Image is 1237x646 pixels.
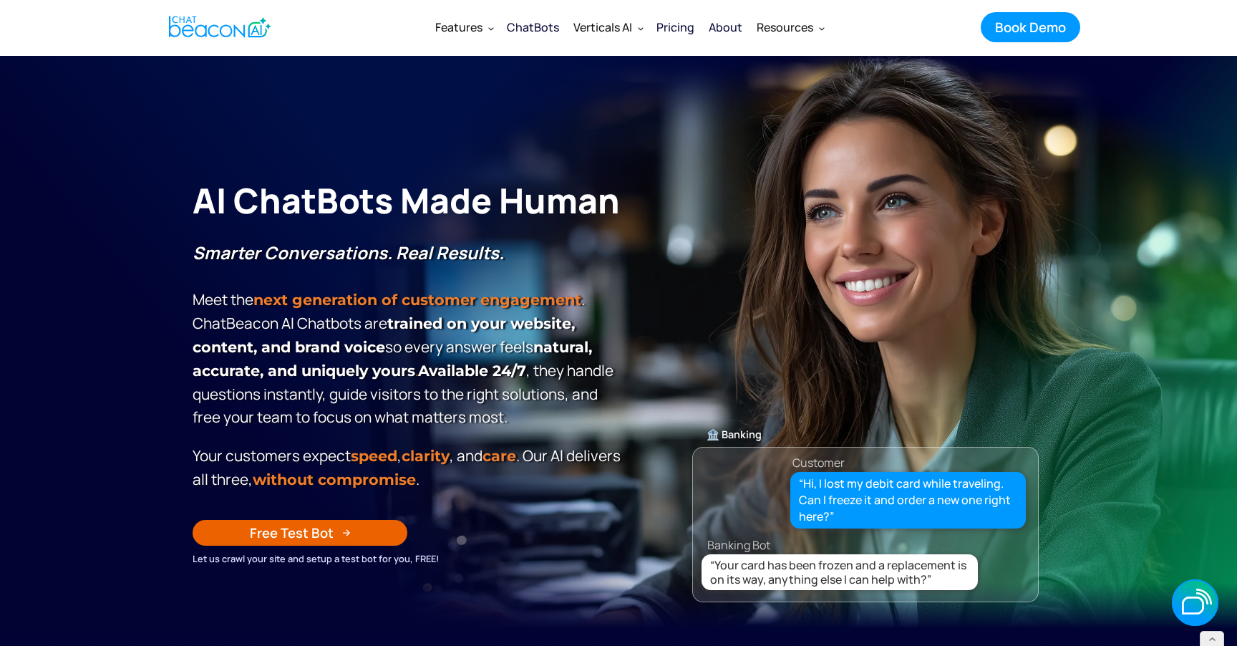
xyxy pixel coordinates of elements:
[702,9,750,46] a: About
[573,17,632,37] div: Verticals AI
[649,9,702,46] a: Pricing
[193,551,626,567] div: Let us crawl your site and setup a test bot for you, FREE!
[193,444,626,491] p: Your customers expect , , and . Our Al delivers all three, .
[435,17,482,37] div: Features
[507,17,559,37] div: ChatBots
[428,10,500,44] div: Features
[500,9,566,46] a: ChatBots
[418,362,526,380] strong: Available 24/7
[799,476,1018,526] div: “Hi, I lost my debit card while traveling. Can I freeze it and order a new one right here?”
[193,520,407,546] a: Free Test Bot
[342,529,351,537] img: Arrow
[351,447,397,465] strong: speed
[693,425,1038,445] div: 🏦 Banking
[638,25,644,31] img: Dropdown
[750,10,830,44] div: Resources
[981,12,1080,42] a: Book Demo
[193,178,626,223] h1: AI ChatBots Made Human
[995,18,1066,37] div: Book Demo
[193,241,504,264] strong: Smarter Conversations. Real Results.
[566,10,649,44] div: Verticals AI
[656,17,694,37] div: Pricing
[253,291,581,309] strong: next generation of customer engagement
[819,25,825,31] img: Dropdown
[482,447,516,465] span: care
[709,17,742,37] div: About
[253,471,416,488] span: without compromise
[157,9,279,44] a: home
[250,524,334,542] div: Free Test Bot
[193,241,626,428] p: Meet the . ChatBeacon Al Chatbots are so every answer feels , they handle questions instantly, gu...
[402,447,450,465] span: clarity
[488,25,494,31] img: Dropdown
[792,453,845,473] div: Customer
[757,17,813,37] div: Resources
